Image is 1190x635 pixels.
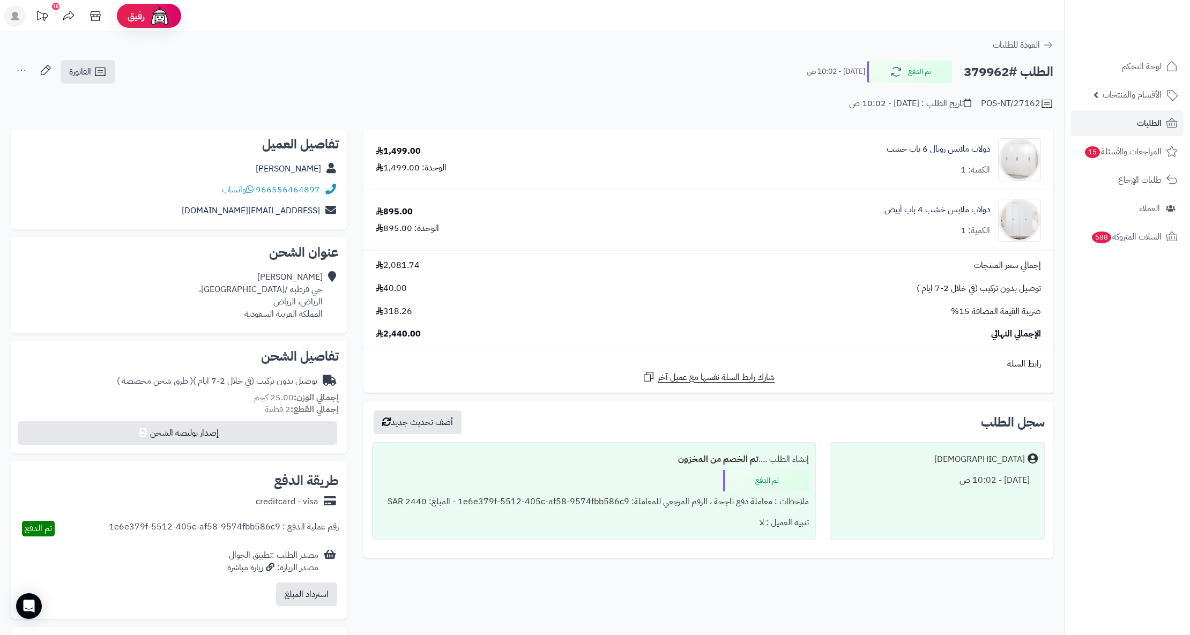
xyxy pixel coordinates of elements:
[934,453,1025,466] div: [DEMOGRAPHIC_DATA]
[52,3,59,10] div: 10
[376,222,439,235] div: الوحدة: 895.00
[61,60,115,84] a: الفاتورة
[117,375,317,387] div: توصيل بدون تركيب (في خلال 2-7 ايام )
[25,522,52,535] span: تم الدفع
[951,305,1041,318] span: ضريبة القيمة المضافة 15%
[658,371,775,384] span: شارك رابط السلة نفسها مع عميل آخر
[18,421,337,445] button: إصدار بوليصة الشحن
[379,449,809,470] div: إنشاء الطلب ....
[376,259,420,272] span: 2,081.74
[1071,196,1184,221] a: العملاء
[117,375,193,387] span: ( طرق شحن مخصصة )
[256,162,321,175] a: [PERSON_NAME]
[128,10,145,23] span: رفيق
[19,246,339,259] h2: عنوان الشحن
[379,512,809,533] div: تنبيه العميل : لا
[256,183,320,196] a: 966556464897
[1071,139,1184,165] a: المراجعات والأسئلة15
[723,470,809,491] div: تم الدفع
[227,549,318,574] div: مصدر الطلب :تطبيق الجوال
[256,496,318,508] div: creditcard - visa
[1118,173,1162,188] span: طلبات الإرجاع
[276,582,337,606] button: استرداد المبلغ
[867,61,953,83] button: تم الدفع
[991,328,1041,340] span: الإجمالي النهائي
[993,39,1053,51] a: العودة للطلبات
[19,350,339,363] h2: تفاصيل الشحن
[1103,87,1162,102] span: الأقسام والمنتجات
[1122,59,1162,74] span: لوحة التحكم
[379,491,809,512] div: ملاحظات : معاملة دفع ناجحة ، الرقم المرجعي للمعاملة: 1e6e379f-5512-405c-af58-9574fbb586c9 - المبل...
[1071,54,1184,79] a: لوحة التحكم
[1071,167,1184,193] a: طلبات الإرجاع
[374,410,462,434] button: أضف تحديث جديد
[199,271,323,320] div: [PERSON_NAME] حي قرطبه /[GEOGRAPHIC_DATA]، الرياض، الرياض المملكة العربية السعودية
[28,5,55,29] a: تحديثات المنصة
[999,199,1040,242] img: 1751790847-1-90x90.jpg
[291,403,339,416] strong: إجمالي القطع:
[1092,231,1111,243] span: 588
[182,204,320,217] a: [EMAIL_ADDRESS][DOMAIN_NAME]
[964,61,1053,83] h2: الطلب #379962
[887,143,990,155] a: دولاب ملابس رويال 6 باب خشب
[1071,224,1184,250] a: السلات المتروكة588
[19,138,339,151] h2: تفاصيل العميل
[274,474,339,487] h2: طريقة الدفع
[974,259,1041,272] span: إجمالي سعر المنتجات
[884,204,990,216] a: دولاب ملابس خشب 4 باب أبيض
[993,39,1040,51] span: العودة للطلبات
[368,358,1049,370] div: رابط السلة
[376,145,421,158] div: 1,499.00
[917,282,1041,295] span: توصيل بدون تركيب (في خلال 2-7 ايام )
[1091,229,1162,244] span: السلات المتروكة
[981,98,1053,110] div: POS-NT/27162
[1139,201,1160,216] span: العملاء
[1117,28,1180,51] img: logo-2.png
[254,391,339,404] small: 25.00 كجم
[678,453,758,466] b: تم الخصم من المخزون
[837,470,1038,491] div: [DATE] - 10:02 ص
[376,328,421,340] span: 2,440.00
[1137,116,1162,131] span: الطلبات
[642,370,775,384] a: شارك رابط السلة نفسها مع عميل آخر
[227,562,318,574] div: مصدر الزيارة: زيارة مباشرة
[16,593,42,619] div: Open Intercom Messenger
[149,5,170,27] img: ai-face.png
[376,305,412,318] span: 318.26
[961,164,990,176] div: الكمية: 1
[69,65,91,78] span: الفاتورة
[961,225,990,237] div: الكمية: 1
[849,98,971,110] div: تاريخ الطلب : [DATE] - 10:02 ص
[981,416,1045,429] h3: سجل الطلب
[999,138,1040,181] img: 1747846302-1-90x90.jpg
[109,521,339,536] div: رقم عملية الدفع : 1e6e379f-5512-405c-af58-9574fbb586c9
[1071,110,1184,136] a: الطلبات
[376,206,413,218] div: 895.00
[1085,146,1100,158] span: 15
[807,66,865,77] small: [DATE] - 10:02 ص
[265,403,339,416] small: 2 قطعة
[376,162,447,174] div: الوحدة: 1,499.00
[376,282,407,295] span: 40.00
[1084,144,1162,159] span: المراجعات والأسئلة
[222,183,254,196] a: واتساب
[294,391,339,404] strong: إجمالي الوزن:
